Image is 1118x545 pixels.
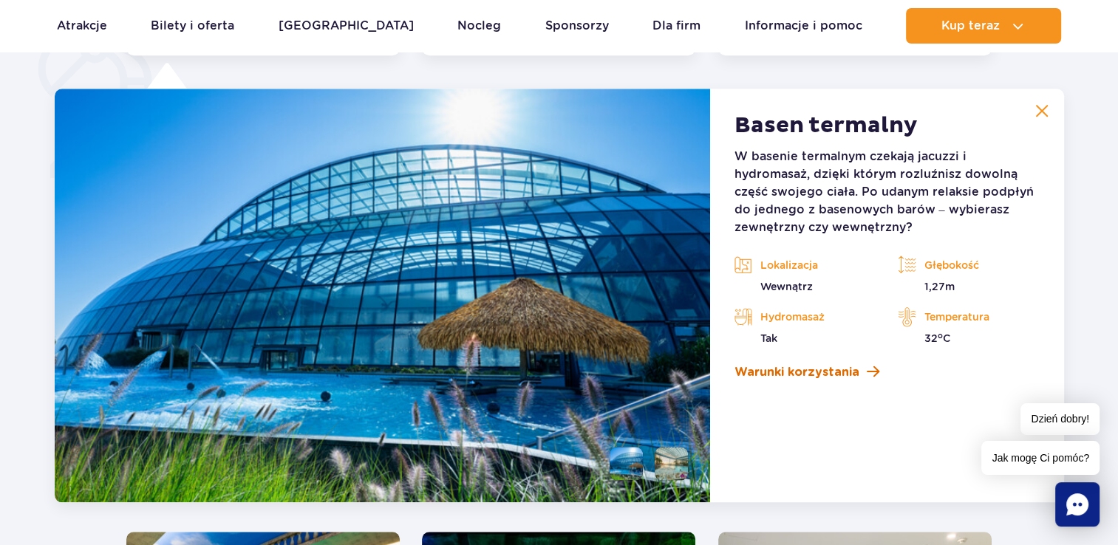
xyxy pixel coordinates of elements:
[734,254,876,276] p: Lokalizacja
[734,112,917,139] h2: Basen termalny
[745,8,862,44] a: Informacje i pomoc
[457,8,501,44] a: Nocleg
[151,8,234,44] a: Bilety i oferta
[898,254,1040,276] p: Głębokość
[1020,403,1100,435] span: Dzień dobry!
[898,279,1040,294] p: 1,27m
[898,331,1040,346] p: 32 C
[734,363,859,381] span: Warunki korzystania
[906,8,1061,44] button: Kup teraz
[981,441,1100,475] span: Jak mogę Ci pomóc?
[279,8,414,44] a: [GEOGRAPHIC_DATA]
[937,331,942,340] sup: o
[57,8,107,44] a: Atrakcje
[734,148,1040,236] p: W basenie termalnym czekają jacuzzi i hydromasaż, dzięki którym rozluźnisz dowolną część swojego ...
[734,279,876,294] p: Wewnątrz
[652,8,701,44] a: Dla firm
[1055,482,1100,527] div: Chat
[898,306,1040,328] p: Temperatura
[734,306,876,328] p: Hydromasaż
[941,19,1000,32] span: Kup teraz
[734,331,876,346] p: Tak
[734,363,1040,381] a: Warunki korzystania
[545,8,609,44] a: Sponsorzy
